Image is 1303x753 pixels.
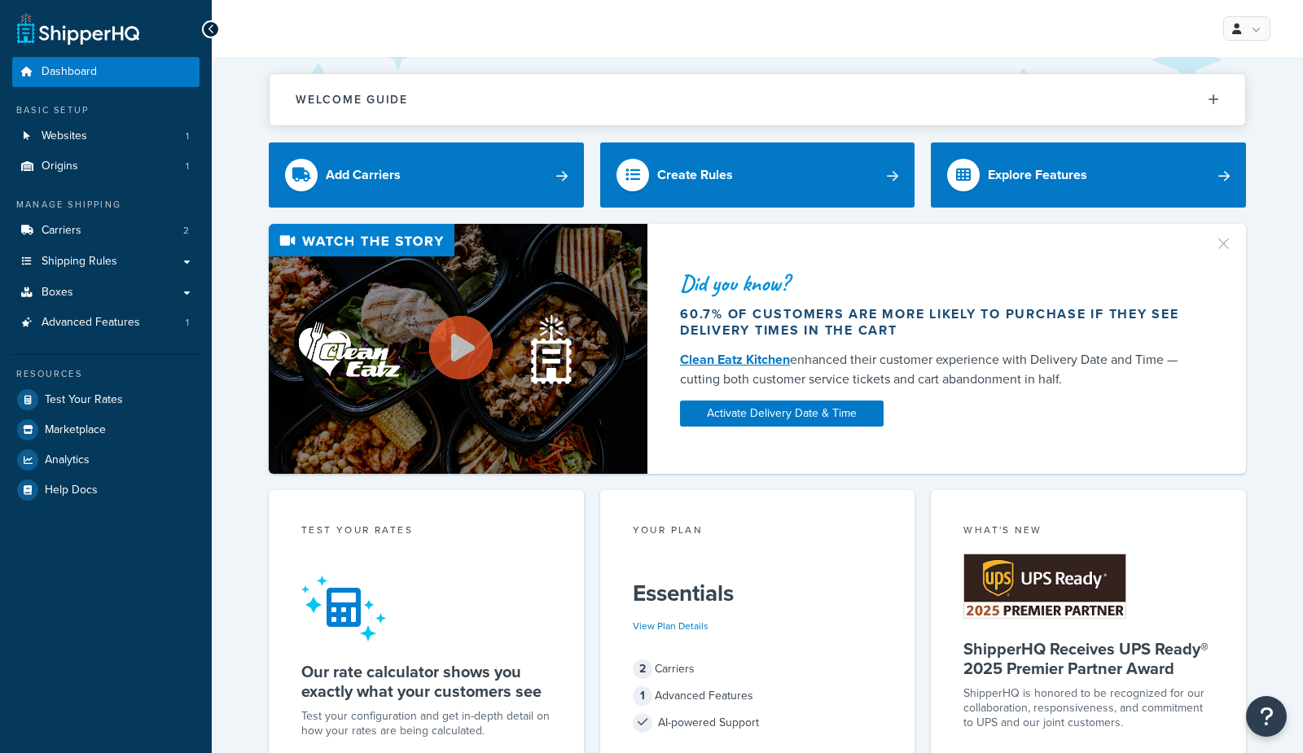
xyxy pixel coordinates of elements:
[633,619,709,633] a: View Plan Details
[680,306,1195,339] div: 60.7% of customers are more likely to purchase if they see delivery times in the cart
[42,316,140,330] span: Advanced Features
[186,316,189,330] span: 1
[963,686,1213,730] p: ShipperHQ is honored to be recognized for our collaboration, responsiveness, and commitment to UP...
[963,639,1213,678] h5: ShipperHQ Receives UPS Ready® 2025 Premier Partner Award
[680,401,884,427] a: Activate Delivery Date & Time
[183,224,189,238] span: 2
[931,142,1246,208] a: Explore Features
[633,686,652,706] span: 1
[326,164,401,186] div: Add Carriers
[12,57,200,87] a: Dashboard
[633,659,652,679] span: 2
[680,350,1195,389] div: enhanced their customer experience with Delivery Date and Time — cutting both customer service ti...
[633,658,883,681] div: Carriers
[680,272,1195,295] div: Did you know?
[12,475,200,505] a: Help Docs
[12,445,200,475] a: Analytics
[633,523,883,541] div: Your Plan
[42,65,97,79] span: Dashboard
[633,580,883,606] h5: Essentials
[633,711,883,734] div: AI-powered Support
[633,685,883,707] div: Advanced Features
[12,278,200,308] a: Boxes
[42,224,81,238] span: Carriers
[45,484,98,497] span: Help Docs
[988,164,1087,186] div: Explore Features
[186,129,189,143] span: 1
[963,523,1213,541] div: What's New
[12,308,200,338] li: Advanced Features
[42,286,73,300] span: Boxes
[12,121,200,151] li: Websites
[12,151,200,182] li: Origins
[12,415,200,444] a: Marketplace
[269,224,647,474] img: Video thumbnail
[42,129,87,143] span: Websites
[42,255,117,269] span: Shipping Rules
[12,198,200,212] div: Manage Shipping
[12,247,200,277] a: Shipping Rules
[45,393,123,407] span: Test Your Rates
[680,350,790,369] a: Clean Eatz Kitchen
[301,709,551,738] div: Test your configuration and get in-depth detail on how your rates are being calculated.
[12,308,200,338] a: Advanced Features1
[657,164,733,186] div: Create Rules
[12,367,200,381] div: Resources
[600,142,915,208] a: Create Rules
[270,74,1245,125] button: Welcome Guide
[269,142,584,208] a: Add Carriers
[296,94,408,106] h2: Welcome Guide
[12,216,200,246] li: Carriers
[45,423,106,437] span: Marketplace
[42,160,78,173] span: Origins
[12,216,200,246] a: Carriers2
[45,453,90,467] span: Analytics
[1246,696,1287,737] button: Open Resource Center
[12,385,200,414] a: Test Your Rates
[12,121,200,151] a: Websites1
[12,151,200,182] a: Origins1
[301,662,551,701] h5: Our rate calculator shows you exactly what your customers see
[301,523,551,541] div: Test your rates
[12,103,200,117] div: Basic Setup
[186,160,189,173] span: 1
